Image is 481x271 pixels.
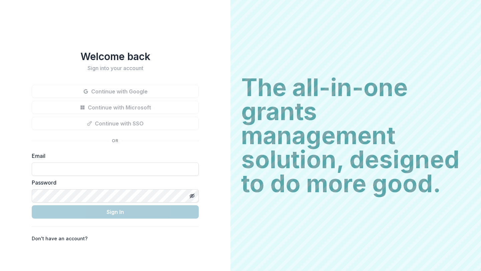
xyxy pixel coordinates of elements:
[32,117,199,130] button: Continue with SSO
[32,205,199,219] button: Sign In
[32,50,199,62] h1: Welcome back
[187,191,197,201] button: Toggle password visibility
[32,179,195,187] label: Password
[32,101,199,114] button: Continue with Microsoft
[32,152,195,160] label: Email
[32,85,199,98] button: Continue with Google
[32,65,199,71] h2: Sign into your account
[32,235,88,242] p: Don't have an account?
